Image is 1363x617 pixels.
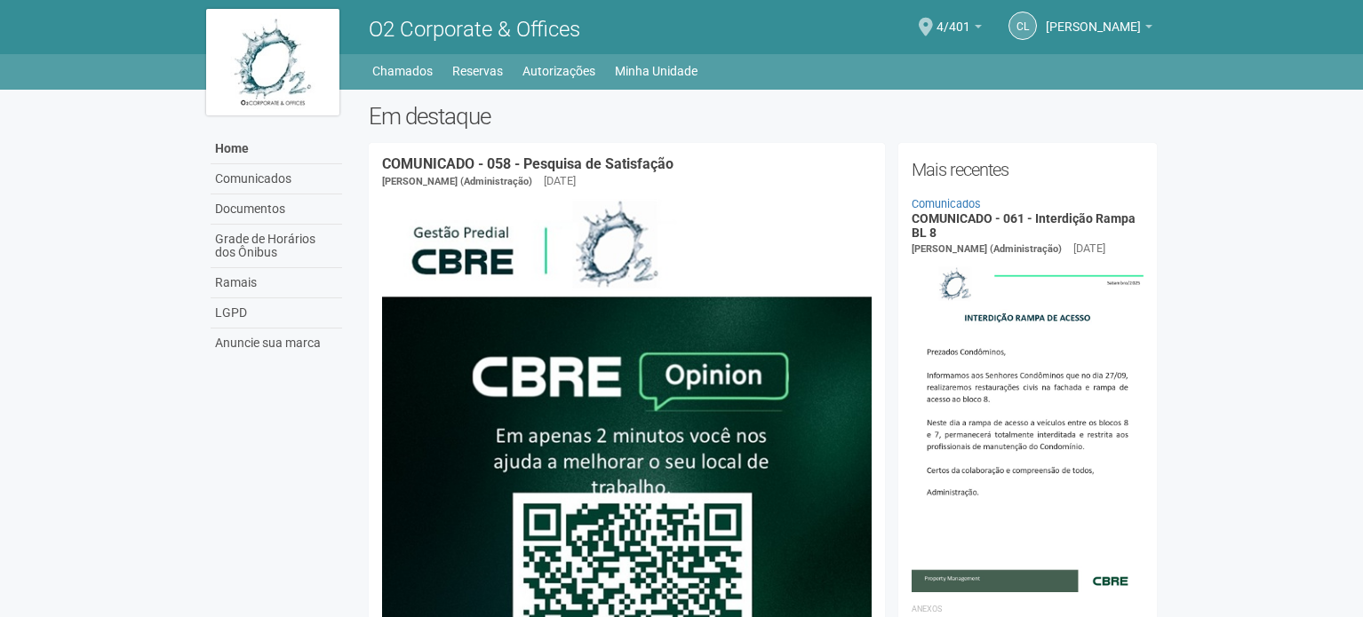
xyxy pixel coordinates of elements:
[369,17,580,42] span: O2 Corporate & Offices
[211,268,342,298] a: Ramais
[372,59,433,83] a: Chamados
[382,155,674,172] a: COMUNICADO - 058 - Pesquisa de Satisfação
[615,59,697,83] a: Minha Unidade
[211,164,342,194] a: Comunicados
[211,225,342,268] a: Grade de Horários dos Ônibus
[912,243,1062,255] span: [PERSON_NAME] (Administração)
[912,257,1144,591] img: COMUNICADO%20-%20061%20-%20Interdi%C3%A7%C3%A3o%20Rampa%20BL%208.jpg
[211,194,342,225] a: Documentos
[211,328,342,358] a: Anuncie sua marca
[211,298,342,328] a: LGPD
[912,156,1144,183] h2: Mais recentes
[937,22,982,36] a: 4/401
[369,103,1157,130] h2: Em destaque
[211,134,342,164] a: Home
[912,197,981,210] a: Comunicados
[522,59,595,83] a: Autorizações
[912,601,1144,617] li: Anexos
[1046,22,1152,36] a: [PERSON_NAME]
[1073,241,1105,257] div: [DATE]
[544,173,576,189] div: [DATE]
[937,3,970,34] span: 4/401
[1008,12,1037,40] a: CL
[206,9,339,115] img: logo.jpg
[912,211,1136,239] a: COMUNICADO - 061 - Interdição Rampa BL 8
[382,176,532,187] span: [PERSON_NAME] (Administração)
[452,59,503,83] a: Reservas
[1046,3,1141,34] span: Claudia Luíza Soares de Castro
